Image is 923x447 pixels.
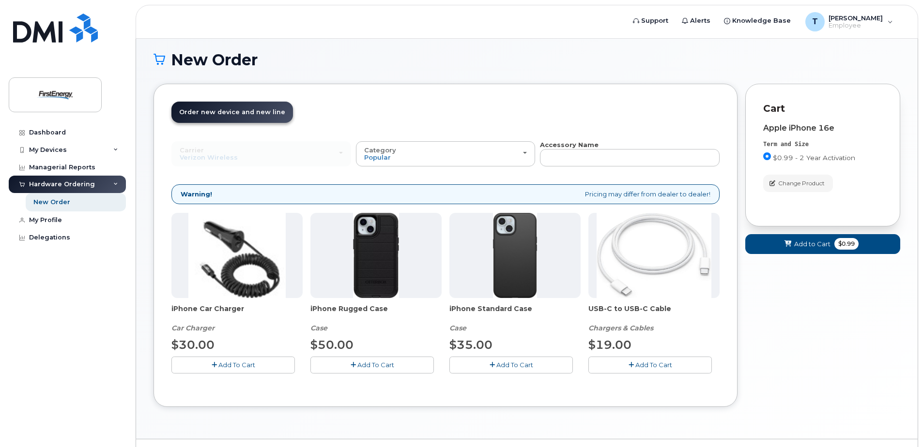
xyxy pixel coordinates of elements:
em: Chargers & Cables [588,324,653,332]
input: $0.99 - 2 Year Activation [763,152,771,160]
img: USB-C.jpg [597,213,711,298]
span: $35.00 [449,338,492,352]
span: USB-C to USB-C Cable [588,304,720,323]
div: Term and Size [763,140,882,149]
span: iPhone Standard Case [449,304,581,323]
span: Add To Cart [635,361,672,369]
div: Apple iPhone 16e [763,124,882,133]
a: Support [626,11,675,30]
button: Add To Cart [449,357,573,373]
span: Add To Cart [496,361,533,369]
iframe: Messenger Launcher [881,405,916,440]
strong: Warning! [181,190,212,199]
span: Support [641,16,668,26]
span: $30.00 [171,338,215,352]
img: iphonesecg.jpg [188,213,286,298]
p: Cart [763,102,882,116]
div: Pricing may differ from dealer to dealer! [171,184,720,204]
button: Add To Cart [588,357,712,373]
div: Thomas [799,12,900,31]
em: Case [449,324,466,332]
span: Popular [364,153,391,161]
div: iPhone Car Charger [171,304,303,333]
span: Category [364,146,396,154]
button: Change Product [763,175,833,192]
span: T [812,16,818,28]
span: $0.99 - 2 Year Activation [773,154,855,162]
span: Add To Cart [218,361,255,369]
img: Defender.jpg [353,213,399,298]
button: Add to Cart $0.99 [745,234,900,254]
span: Change Product [778,179,825,188]
div: iPhone Standard Case [449,304,581,333]
strong: Accessory Name [540,141,599,149]
span: [PERSON_NAME] [829,14,883,22]
a: Knowledge Base [717,11,798,30]
h1: New Order [154,51,900,68]
span: Alerts [690,16,710,26]
button: Category Popular [356,141,536,166]
span: iPhone Car Charger [171,304,303,323]
span: Add To Cart [357,361,394,369]
span: iPhone Rugged Case [310,304,442,323]
em: Car Charger [171,324,215,332]
span: Add to Cart [794,239,831,249]
span: $19.00 [588,338,631,352]
a: Alerts [675,11,717,30]
span: $50.00 [310,338,354,352]
span: Order new device and new line [179,108,285,116]
span: Knowledge Base [732,16,791,26]
span: $0.99 [834,238,859,250]
span: Employee [829,22,883,30]
img: Symmetry.jpg [493,213,537,298]
div: USB-C to USB-C Cable [588,304,720,333]
div: iPhone Rugged Case [310,304,442,333]
em: Case [310,324,327,332]
button: Add To Cart [171,357,295,373]
button: Add To Cart [310,357,434,373]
